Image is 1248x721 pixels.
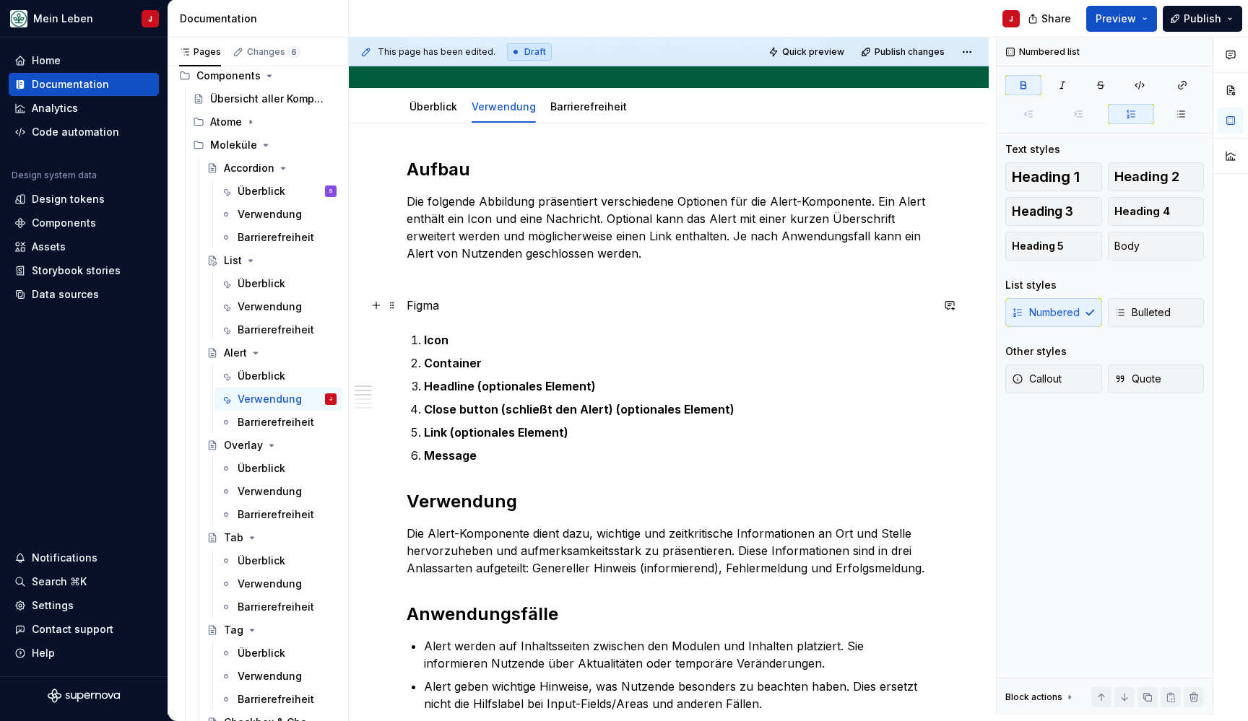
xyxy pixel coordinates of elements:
span: Bulleted [1114,305,1171,320]
button: Contact support [9,618,159,641]
div: Überblick [238,461,285,476]
div: Überblick [238,184,285,198]
a: Settings [9,594,159,617]
span: Heading 3 [1012,204,1073,219]
div: Contact support [32,622,113,637]
button: Search ⌘K [9,570,159,593]
a: Überblick [214,549,342,572]
div: Notifications [32,551,97,565]
button: Heading 2 [1108,162,1205,191]
button: Help [9,642,159,665]
a: Barrierefreiheit [214,503,342,526]
div: Moleküle [187,134,342,157]
div: List styles [1005,278,1057,292]
div: J [329,392,332,406]
div: Barrierefreiheit [238,600,314,614]
a: Tab [201,526,342,549]
button: Callout [1005,364,1102,393]
div: Settings [32,598,74,613]
div: Data sources [32,287,99,302]
a: Design tokens [9,188,159,211]
div: Alert [224,346,247,360]
div: Verwendung [238,577,302,591]
div: Verwendung [238,207,302,222]
a: Alert [201,341,342,364]
a: Überblick [214,272,342,295]
div: S [329,184,333,198]
div: Components [32,216,96,230]
strong: Headline (optionales Element) [424,379,596,393]
strong: Container [424,356,482,370]
a: Tag [201,619,342,642]
div: Search ⌘K [32,574,87,589]
a: Überblick [409,100,457,113]
button: Quote [1108,364,1205,393]
a: Überblick [214,364,342,388]
strong: Icon [424,333,448,347]
svg: Supernova Logo [48,689,120,703]
a: Accordion [201,157,342,180]
div: Help [32,646,55,660]
p: Die Alert-Komponente dient dazu, wichtige und zeitkritische Informationen an Ort und Stelle hervo... [407,525,931,577]
a: Barrierefreiheit [214,411,342,434]
div: Barrierefreiheit [238,415,314,429]
a: Barrierefreiheit [214,226,342,249]
div: Barrierefreiheit [238,507,314,522]
div: Accordion [224,161,274,175]
div: Components [196,69,261,83]
button: Mein LebenJ [3,3,165,34]
button: Body [1108,232,1205,261]
a: Verwendung [214,203,342,226]
button: Bulleted [1108,298,1205,327]
span: Publish changes [875,46,945,58]
div: Pages [179,46,221,58]
a: Übersicht aller Komponenten [187,87,342,110]
div: Verwendung [466,91,542,121]
button: Publish [1163,6,1242,32]
a: ÜberblickS [214,180,342,203]
a: Barrierefreiheit [214,688,342,711]
a: Assets [9,235,159,258]
div: Übersicht aller Komponenten [210,92,329,106]
a: Home [9,49,159,72]
div: Other styles [1005,344,1067,359]
div: Documentation [180,12,342,26]
span: This page has been edited. [378,46,495,58]
span: Quote [1114,372,1161,386]
div: Changes [247,46,300,58]
a: Verwendung [214,480,342,503]
div: List [224,253,242,268]
h2: Verwendung [407,490,931,513]
div: Barrierefreiheit [238,323,314,337]
a: Überblick [214,457,342,480]
a: Code automation [9,121,159,144]
a: Barrierefreiheit [550,100,627,113]
span: Callout [1012,372,1062,386]
button: Preview [1086,6,1157,32]
p: Alert werden auf Inhaltsseiten zwischen den Modulen und Inhalten platziert. Sie informieren Nutze... [424,637,931,672]
span: Heading 4 [1114,204,1170,219]
div: Home [32,53,61,68]
div: Components [173,64,342,87]
div: Analytics [32,101,78,115]
button: Publish changes [857,42,951,62]
button: Notifications [9,546,159,569]
p: Alert geben wichtige Hinweise, was Nutzende besonders zu beachten haben. Dies ersetzt nicht die H... [424,678,931,712]
a: Documentation [9,73,159,96]
div: Block actions [1005,687,1075,707]
a: Verwendung [214,295,342,318]
div: Text styles [1005,142,1060,157]
a: Verwendung [214,665,342,688]
div: Moleküle [210,138,257,152]
div: Barrierefreiheit [238,230,314,245]
p: Die folgende Abbildung präsentiert verschiedene Optionen für die Alert-Komponente. Ein Alert enth... [407,193,931,262]
div: Barrierefreiheit [545,91,633,121]
div: Tag [224,623,243,637]
a: Überblick [214,642,342,665]
a: Overlay [201,434,342,457]
button: Share [1020,6,1080,32]
span: Preview [1096,12,1136,26]
div: Überblick [238,369,285,383]
h2: Aufbau [407,158,931,181]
